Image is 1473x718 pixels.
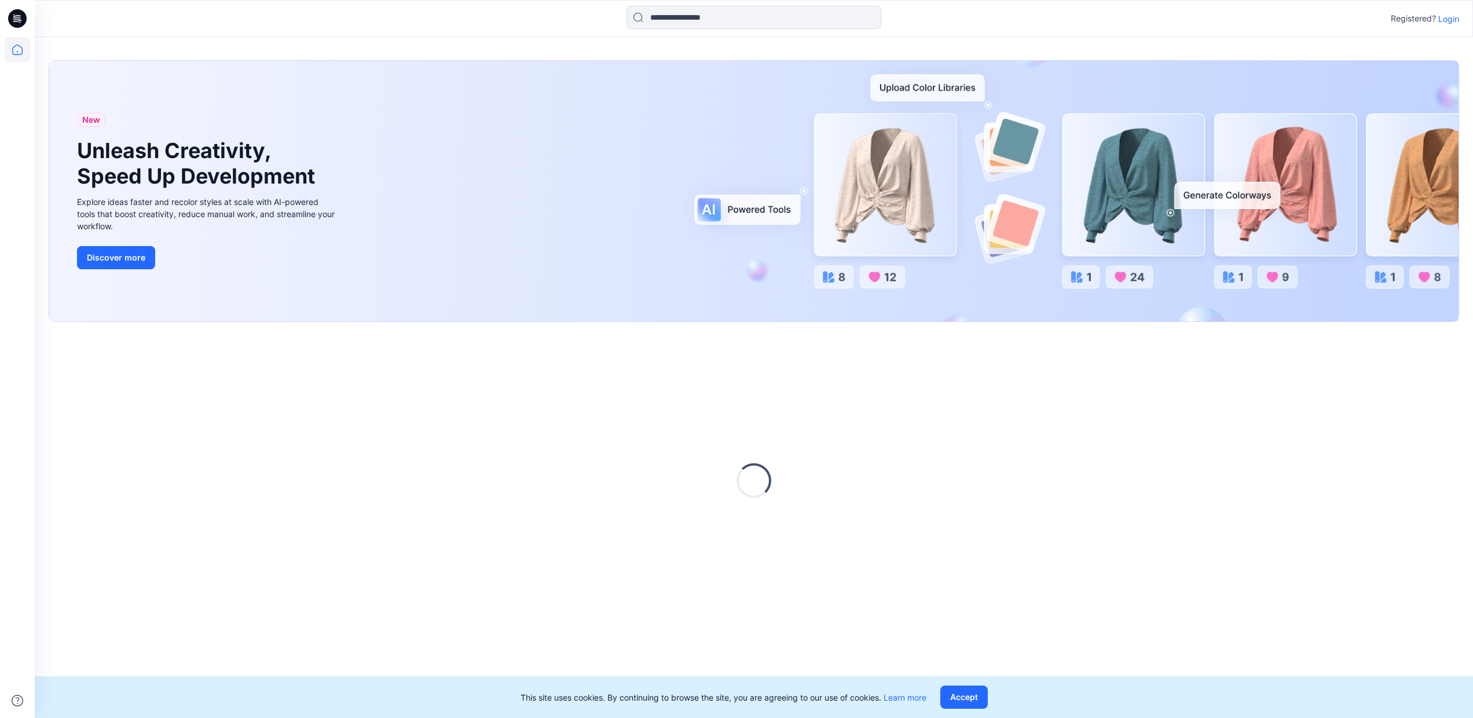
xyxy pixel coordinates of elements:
[77,196,338,232] div: Explore ideas faster and recolor styles at scale with AI-powered tools that boost creativity, red...
[1391,12,1436,25] p: Registered?
[884,693,926,702] a: Learn more
[77,246,338,269] a: Discover more
[77,138,320,188] h1: Unleash Creativity, Speed Up Development
[1438,13,1459,25] p: Login
[82,113,100,127] span: New
[521,691,926,704] p: This site uses cookies. By continuing to browse the site, you are agreeing to our use of cookies.
[940,686,988,709] button: Accept
[77,246,155,269] button: Discover more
